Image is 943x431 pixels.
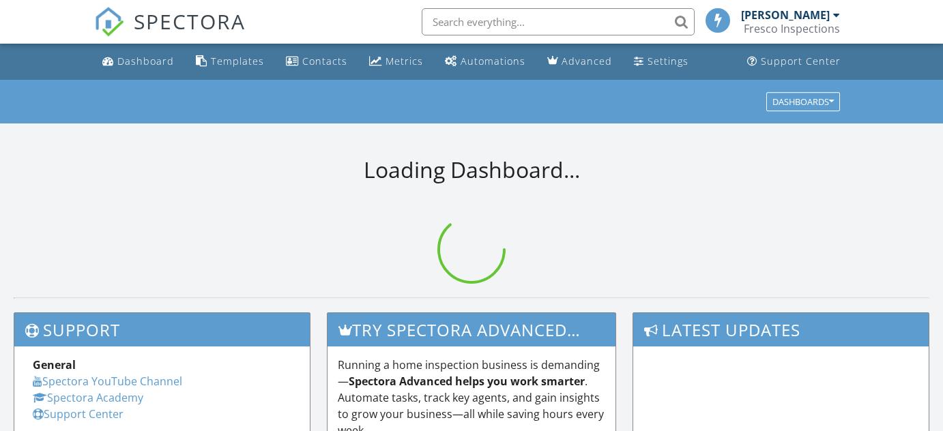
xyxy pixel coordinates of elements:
[772,97,834,106] div: Dashboards
[134,7,246,35] span: SPECTORA
[766,92,840,111] button: Dashboards
[33,357,76,372] strong: General
[422,8,695,35] input: Search everything...
[94,18,246,47] a: SPECTORA
[328,313,615,346] h3: Try spectora advanced [DATE]
[761,55,841,68] div: Support Center
[14,313,310,346] h3: Support
[562,55,612,68] div: Advanced
[117,55,174,68] div: Dashboard
[461,55,525,68] div: Automations
[190,49,270,74] a: Templates
[33,406,124,421] a: Support Center
[386,55,423,68] div: Metrics
[648,55,688,68] div: Settings
[349,374,585,389] strong: Spectora Advanced helps you work smarter
[542,49,618,74] a: Advanced
[211,55,264,68] div: Templates
[94,7,124,37] img: The Best Home Inspection Software - Spectora
[33,374,182,389] a: Spectora YouTube Channel
[439,49,531,74] a: Automations (Basic)
[741,8,830,22] div: [PERSON_NAME]
[97,49,179,74] a: Dashboard
[628,49,694,74] a: Settings
[33,390,143,405] a: Spectora Academy
[744,22,840,35] div: Fresco Inspections
[302,55,347,68] div: Contacts
[633,313,929,346] h3: Latest Updates
[280,49,353,74] a: Contacts
[364,49,429,74] a: Metrics
[742,49,846,74] a: Support Center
